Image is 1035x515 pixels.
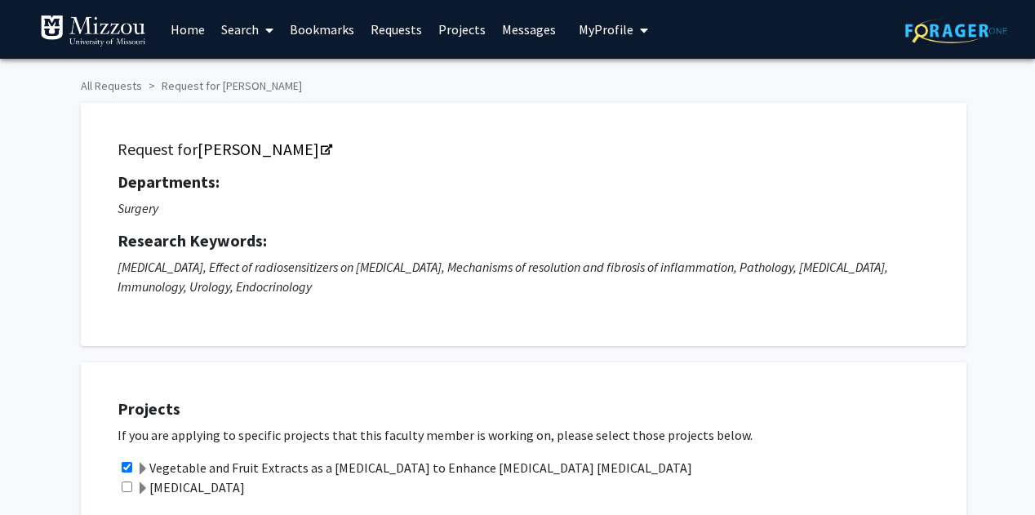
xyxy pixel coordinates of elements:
a: Bookmarks [282,1,362,58]
a: Home [162,1,213,58]
a: All Requests [81,78,142,93]
strong: Projects [118,398,180,419]
a: Projects [430,1,494,58]
li: Request for [PERSON_NAME] [142,78,302,95]
iframe: Chat [12,442,69,503]
ol: breadcrumb [81,71,954,95]
a: Opens in a new tab [198,139,331,159]
label: [MEDICAL_DATA] [136,477,245,497]
a: Requests [362,1,430,58]
a: Messages [494,1,564,58]
a: Search [213,1,282,58]
strong: Departments: [118,171,220,192]
img: University of Missouri Logo [40,15,146,47]
i: Surgery [118,200,158,216]
h5: Request for [118,140,930,159]
p: If you are applying to specific projects that this faculty member is working on, please select th... [118,425,950,445]
strong: Research Keywords: [118,230,267,251]
label: Vegetable and Fruit Extracts as a [MEDICAL_DATA] to Enhance [MEDICAL_DATA] [MEDICAL_DATA] [136,458,692,477]
i: [MEDICAL_DATA], Effect of radiosensitizers on [MEDICAL_DATA], Mechanisms of resolution and fibros... [118,259,888,295]
span: My Profile [579,21,633,38]
img: ForagerOne Logo [905,18,1007,43]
